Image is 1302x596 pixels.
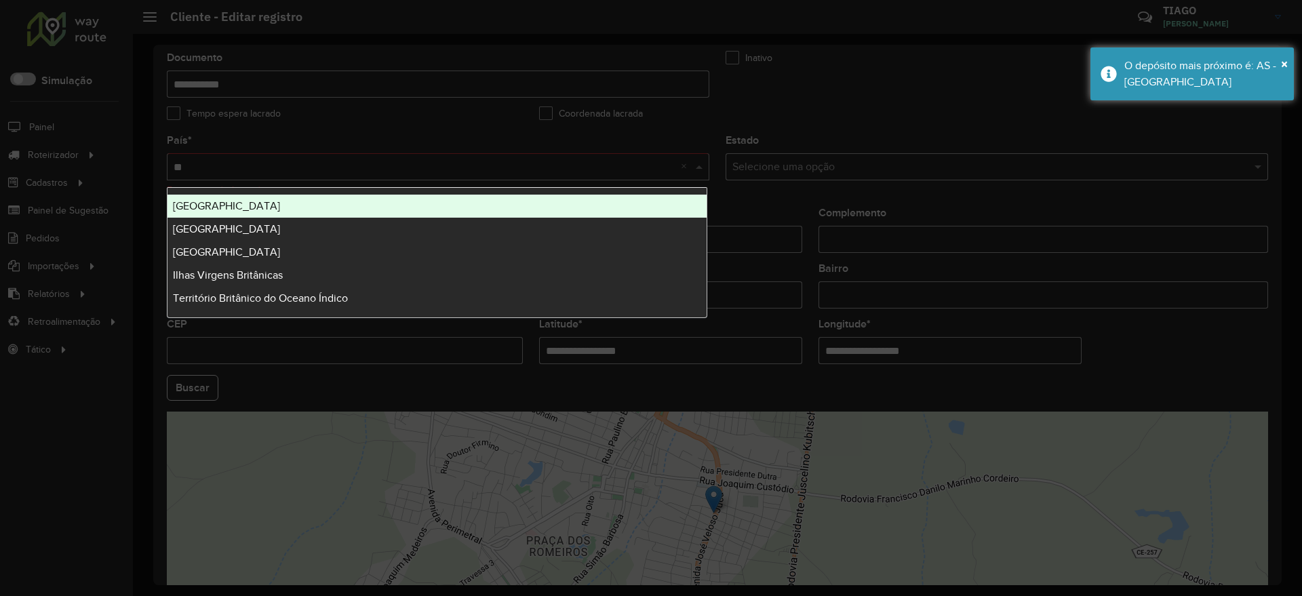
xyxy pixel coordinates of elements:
[173,223,280,235] span: [GEOGRAPHIC_DATA]
[1124,58,1284,90] div: O depósito mais próximo é: AS - [GEOGRAPHIC_DATA]
[173,269,283,281] span: Ilhas Virgens Britânicas
[167,187,707,318] ng-dropdown-panel: Options list
[1281,56,1288,71] span: ×
[173,200,280,212] span: [GEOGRAPHIC_DATA]
[173,246,280,258] span: [GEOGRAPHIC_DATA]
[1281,54,1288,74] button: Close
[173,292,348,304] span: Território Britânico do Oceano Índico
